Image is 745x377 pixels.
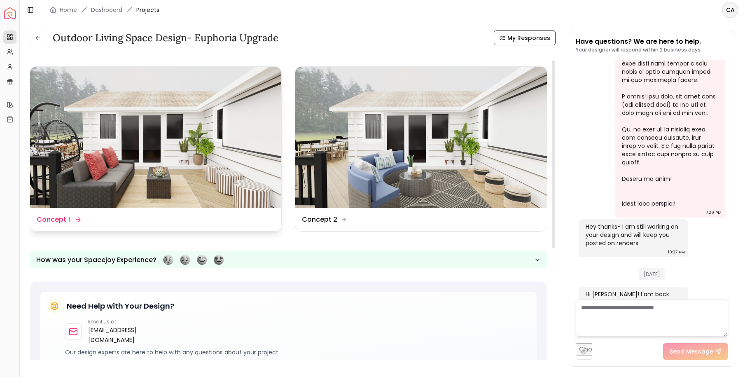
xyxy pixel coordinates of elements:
a: Dashboard [91,6,122,14]
a: Concept 2Concept 2 [295,66,547,232]
div: Hi [PERSON_NAME]! I am back from my trip and here to help you! When you are ready we can schedule... [586,290,680,331]
span: [DATE] [639,268,665,280]
div: 7:29 PM [706,208,722,217]
img: Spacejoy Logo [4,7,16,19]
span: Projects [136,6,159,14]
p: Our design experts are here to help with any questions about your project. [65,348,530,356]
a: [EMAIL_ADDRESS][DOMAIN_NAME] [88,325,171,345]
h5: Need Help with Your Design? [67,300,174,312]
img: Concept 2 [295,67,546,208]
a: Home [60,6,77,14]
span: My Responses [507,34,550,42]
p: Your designer will respond within 2 business days. [576,47,702,53]
span: CA [723,2,738,17]
dd: Concept 1 [37,215,70,225]
div: Hey thanks- I am still working on your design and will keep you posted on renders. [586,222,680,247]
h3: Outdoor Living Space Design- Euphoria upgrade [53,31,278,44]
a: Spacejoy [4,7,16,19]
p: Email us at [88,318,171,325]
button: My Responses [494,30,556,45]
button: CA [722,2,738,18]
a: Concept 1Concept 1 [30,66,282,232]
dd: Concept 2 [302,215,337,225]
p: How was your Spacejoy Experience? [36,255,156,265]
button: How was your Spacejoy Experience?Feeling terribleFeeling badFeeling goodFeeling awesome [30,251,547,268]
img: Concept 1 [30,67,281,208]
div: 10:37 PM [668,248,685,256]
p: Have questions? We are here to help. [576,37,702,47]
nav: breadcrumb [50,6,159,14]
